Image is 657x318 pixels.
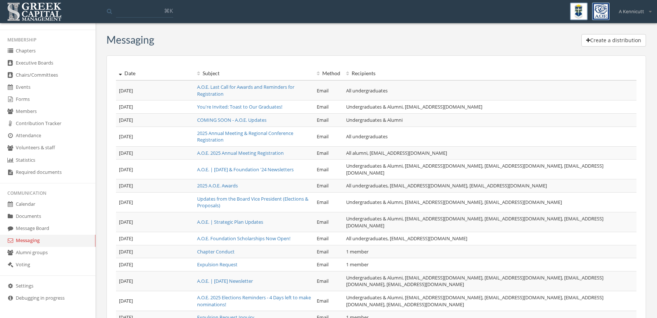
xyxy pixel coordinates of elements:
td: [DATE] [116,192,194,212]
a: Expulsion Request [197,261,237,268]
td: [DATE] [116,113,194,127]
td: [DATE] [116,232,194,245]
button: Create a distribution [581,34,646,47]
th: Recipients [343,67,636,80]
td: Email [314,245,343,258]
th: Method [314,67,343,80]
a: 2025 Annual Meeting & Regional Conference Registration [197,130,293,143]
td: Undergraduates & Alumni, [EMAIL_ADDRESS][DOMAIN_NAME], [EMAIL_ADDRESS][DOMAIN_NAME], [EMAIL_ADDRE... [343,271,636,291]
td: 1 member [343,258,636,271]
td: Email [314,179,343,193]
a: A.O.E. | [DATE] & Foundation '24 Newsletters [197,166,294,173]
td: Undergraduates & Alumni [343,113,636,127]
td: Undergraduates & Alumni, [EMAIL_ADDRESS][DOMAIN_NAME], [EMAIL_ADDRESS][DOMAIN_NAME], [EMAIL_ADDRE... [343,291,636,311]
td: Undergraduates & Alumni, [EMAIL_ADDRESS][DOMAIN_NAME], [EMAIL_ADDRESS][DOMAIN_NAME], [EMAIL_ADDRE... [343,212,636,232]
td: [DATE] [116,80,194,100]
td: All alumni, [EMAIL_ADDRESS][DOMAIN_NAME] [343,146,636,160]
td: 1 member [343,245,636,258]
td: Undergraduates & Alumni, [EMAIL_ADDRESS][DOMAIN_NAME], [EMAIL_ADDRESS][DOMAIN_NAME] [343,192,636,212]
td: Undergraduates & Alumni, [EMAIL_ADDRESS][DOMAIN_NAME], [EMAIL_ADDRESS][DOMAIN_NAME], [EMAIL_ADDRE... [343,160,636,179]
a: A.O.E. Last Call for Awards and Reminders for Registration [197,84,294,97]
td: [DATE] [116,127,194,146]
span: ⌘K [164,7,173,14]
td: Email [314,258,343,271]
h3: Messaging [106,34,154,45]
a: A.O.E. 2025 Annual Meeting Registration [197,150,284,156]
td: [DATE] [116,245,194,258]
td: All undergraduates [343,80,636,100]
a: COMING SOON - A.O.E. Updates [197,117,266,123]
td: Email [314,146,343,160]
td: Email [314,160,343,179]
td: All undergraduates [343,127,636,146]
td: Email [314,212,343,232]
a: Updates from the Board Vice President (Elections & Proposals) [197,195,308,209]
td: Email [314,291,343,311]
td: Email [314,127,343,146]
a: 2025 A.O.E. Awards [197,182,238,189]
a: A.O.E. | Strategic Plan Updates [197,219,263,225]
td: [DATE] [116,179,194,193]
td: [DATE] [116,100,194,114]
a: A.O.E. Foundation Scholarships Now Open! [197,235,290,242]
a: You're Invited: Toast to Our Graduates! [197,103,282,110]
td: Email [314,271,343,291]
td: All undergraduates, [EMAIL_ADDRESS][DOMAIN_NAME], [EMAIL_ADDRESS][DOMAIN_NAME] [343,179,636,193]
td: Email [314,192,343,212]
span: A Kennicutt [619,8,644,15]
td: [DATE] [116,258,194,271]
td: All undergraduates, [EMAIL_ADDRESS][DOMAIN_NAME] [343,232,636,245]
td: Undergraduates & Alumni, [EMAIL_ADDRESS][DOMAIN_NAME] [343,100,636,114]
a: Chapter Conduct [197,248,235,255]
td: [DATE] [116,212,194,232]
th: Date [116,67,194,80]
td: Email [314,232,343,245]
td: [DATE] [116,291,194,311]
td: [DATE] [116,146,194,160]
td: Email [314,100,343,114]
th: Subject [194,67,314,80]
td: Email [314,113,343,127]
td: [DATE] [116,271,194,291]
td: [DATE] [116,160,194,179]
a: A.O.E. | [DATE] Newsletter [197,278,253,284]
div: A Kennicutt [614,3,651,15]
a: A.O.E. 2025 Elections Reminders - 4 Days left to make nominations! [197,294,311,308]
td: Email [314,80,343,100]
